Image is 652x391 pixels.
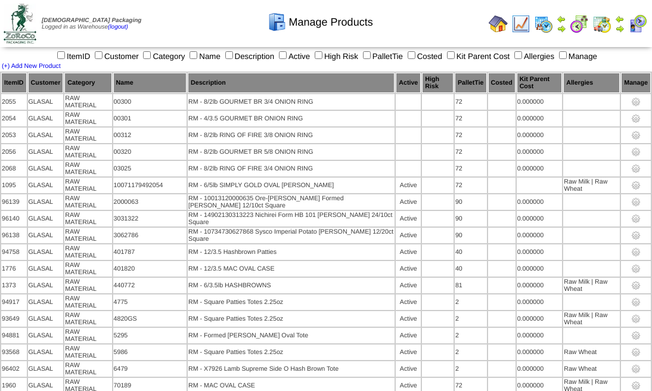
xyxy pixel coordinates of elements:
label: PalletTie [361,52,403,61]
img: calendarprod.gif [534,14,553,33]
td: RAW MATERIAL [64,178,111,193]
td: 0.000000 [517,111,563,126]
td: RM - 12/3.5 MAC OVAL CASE [188,261,395,277]
td: 1095 [1,178,27,193]
td: GLASAL [28,328,64,343]
td: 3062786 [113,228,187,243]
td: GLASAL [28,261,64,277]
td: 10071179492054 [113,178,187,193]
img: arrowright.gif [615,24,625,33]
div: Active [396,365,420,373]
td: 440772 [113,278,187,293]
input: Costed [408,51,415,59]
td: 00301 [113,111,187,126]
td: 1776 [1,261,27,277]
td: 0.000000 [517,328,563,343]
td: RM - 6/5lb SIMPLY GOLD OVAL [PERSON_NAME] [188,178,395,193]
div: Active [396,315,420,322]
input: Name [190,51,197,59]
td: Raw Milk | Raw Wheat [563,178,620,193]
div: Active [396,282,420,289]
img: settings.gif [631,97,641,107]
img: settings.gif [631,347,641,357]
img: calendarcustomer.gif [628,14,647,33]
td: RAW MATERIAL [64,228,111,243]
label: Kit Parent Cost [445,52,510,61]
td: 0.000000 [517,161,563,176]
td: 2000063 [113,194,187,210]
td: RM - 14902130313223 Nichirei Form HB 101 [PERSON_NAME] 24/10ct Square [188,211,395,226]
img: settings.gif [631,214,641,224]
td: 2 [455,361,487,377]
td: RM - 10013120000635 Ore-[PERSON_NAME] Formed [PERSON_NAME] 12/10ct Square [188,194,395,210]
td: 0.000000 [517,361,563,377]
label: Customer [92,52,139,61]
label: Category [141,52,185,61]
td: RAW MATERIAL [64,144,111,160]
td: 96139 [1,194,27,210]
img: calendarblend.gif [570,14,589,33]
label: Costed [405,52,442,61]
img: settings.gif [631,247,641,257]
td: GLASAL [28,311,64,327]
td: 0.000000 [517,244,563,260]
div: Active [396,332,420,339]
img: settings.gif [631,314,641,324]
td: 72 [455,161,487,176]
input: Active [279,51,287,59]
img: cabinet.gif [268,13,287,32]
td: RAW MATERIAL [64,345,111,360]
td: 3031322 [113,211,187,226]
td: 93649 [1,311,27,327]
td: 93568 [1,345,27,360]
a: (logout) [108,24,128,30]
th: Customer [28,73,64,93]
td: RM - 8/2lb GOURMET BR 3/4 ONION RING [188,94,395,110]
img: calendarinout.gif [592,14,611,33]
td: 2 [455,311,487,327]
img: settings.gif [631,331,641,340]
td: 2 [455,294,487,310]
th: Active [396,73,421,93]
td: 0.000000 [517,294,563,310]
td: 00312 [113,128,187,143]
td: RM - 12/3.5 Hashbrown Patties [188,244,395,260]
div: Active [396,382,420,389]
td: 94758 [1,244,27,260]
div: Active [396,249,420,256]
td: RM - 10734730627868 Sysco Imperial Potato [PERSON_NAME] 12/20ct Square [188,228,395,243]
input: Customer [95,51,103,59]
td: 2068 [1,161,27,176]
td: GLASAL [28,294,64,310]
td: RM - 4/3.5 GOURMET BR ONION RING [188,111,395,126]
label: High Risk [312,52,358,61]
th: Name [113,73,187,93]
img: settings.gif [631,281,641,290]
td: RAW MATERIAL [64,311,111,327]
td: RM - 6/3.5lb HASHBROWNS [188,278,395,293]
label: ItemID [55,52,90,61]
td: GLASAL [28,111,64,126]
img: arrowleft.gif [615,14,625,24]
img: settings.gif [631,131,641,140]
a: (+) Add New Product [2,63,61,70]
td: 4775 [113,294,187,310]
span: Manage Products [289,16,373,29]
td: 401820 [113,261,187,277]
td: 00320 [113,144,187,160]
td: 2 [455,345,487,360]
img: settings.gif [631,197,641,207]
td: 96138 [1,228,27,243]
td: 90 [455,211,487,226]
td: 94881 [1,328,27,343]
td: 72 [455,94,487,110]
td: 5986 [113,345,187,360]
label: Manage [557,52,597,61]
td: RAW MATERIAL [64,128,111,143]
img: settings.gif [631,114,641,123]
td: RAW MATERIAL [64,261,111,277]
td: RAW MATERIAL [64,361,111,377]
td: RAW MATERIAL [64,244,111,260]
div: Active [396,232,420,239]
input: Category [143,51,151,59]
